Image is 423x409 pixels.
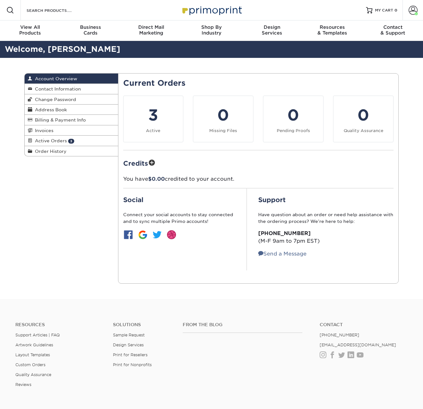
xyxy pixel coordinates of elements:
span: Resources [302,24,363,30]
a: Print for Resellers [113,352,148,357]
small: Active [146,128,160,133]
a: Active Orders 3 [25,136,118,146]
span: Business [60,24,121,30]
div: Marketing [121,24,181,36]
a: Support Articles | FAQ [15,333,60,337]
div: Industry [181,24,242,36]
span: Shop By [181,24,242,30]
span: $0.00 [148,176,165,182]
div: 0 [197,104,249,127]
a: Artwork Guidelines [15,342,53,347]
h2: Support [258,196,394,204]
span: MY CART [375,8,393,13]
input: SEARCH PRODUCTS..... [26,6,88,14]
a: Sample Request [113,333,145,337]
a: Account Overview [25,74,118,84]
a: [EMAIL_ADDRESS][DOMAIN_NAME] [320,342,396,347]
small: Pending Proofs [277,128,310,133]
a: Shop ByIndustry [181,20,242,41]
h4: From the Blog [183,322,302,327]
a: Layout Templates [15,352,50,357]
p: Have question about an order or need help assistance with the ordering process? We’re here to help: [258,211,394,224]
span: 0 [395,8,397,12]
a: 3 Active [123,96,184,142]
strong: [PHONE_NUMBER] [258,230,311,236]
small: Missing Files [209,128,237,133]
a: Direct MailMarketing [121,20,181,41]
span: Design [242,24,302,30]
a: Resources& Templates [302,20,363,41]
a: Custom Orders [15,362,45,367]
div: 0 [337,104,389,127]
small: Quality Assurance [344,128,383,133]
h2: Current Orders [123,79,394,88]
p: (M-F 9am to 7pm EST) [258,230,394,245]
span: Order History [32,149,67,154]
div: & Templates [302,24,363,36]
a: Contact Information [25,84,118,94]
a: [PHONE_NUMBER] [320,333,359,337]
img: btn-google.jpg [138,230,148,240]
p: Connect your social accounts to stay connected and to sync multiple Primo accounts! [123,211,235,224]
a: Print for Nonprofits [113,362,152,367]
div: 3 [127,104,180,127]
h2: Credits [123,158,394,168]
span: Direct Mail [121,24,181,30]
img: btn-twitter.jpg [152,230,162,240]
h4: Resources [15,322,103,327]
a: Address Book [25,105,118,115]
a: Contact& Support [363,20,423,41]
span: Contact Information [32,86,81,91]
div: Services [242,24,302,36]
a: Billing & Payment Info [25,115,118,125]
span: 3 [68,139,74,144]
h4: Solutions [113,322,173,327]
span: Billing & Payment Info [32,117,86,122]
div: 0 [267,104,319,127]
div: Cards [60,24,121,36]
div: & Support [363,24,423,36]
h2: Social [123,196,235,204]
p: You have credited to your account. [123,175,394,183]
a: 0 Quality Assurance [333,96,394,142]
span: Contact [363,24,423,30]
a: Design Services [113,342,144,347]
span: Account Overview [32,76,77,81]
span: Active Orders [32,138,67,143]
a: BusinessCards [60,20,121,41]
img: btn-dribbble.jpg [166,230,177,240]
a: Send a Message [258,251,307,257]
a: Change Password [25,94,118,105]
span: Change Password [32,97,76,102]
a: Quality Assurance [15,372,51,377]
img: btn-facebook.jpg [123,230,133,240]
a: Reviews [15,382,31,387]
a: 0 Missing Files [193,96,253,142]
a: 0 Pending Proofs [263,96,323,142]
a: Invoices [25,125,118,136]
span: Invoices [32,128,53,133]
a: Order History [25,146,118,156]
a: DesignServices [242,20,302,41]
a: Contact [320,322,408,327]
img: Primoprint [180,3,243,17]
span: Address Book [32,107,67,112]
